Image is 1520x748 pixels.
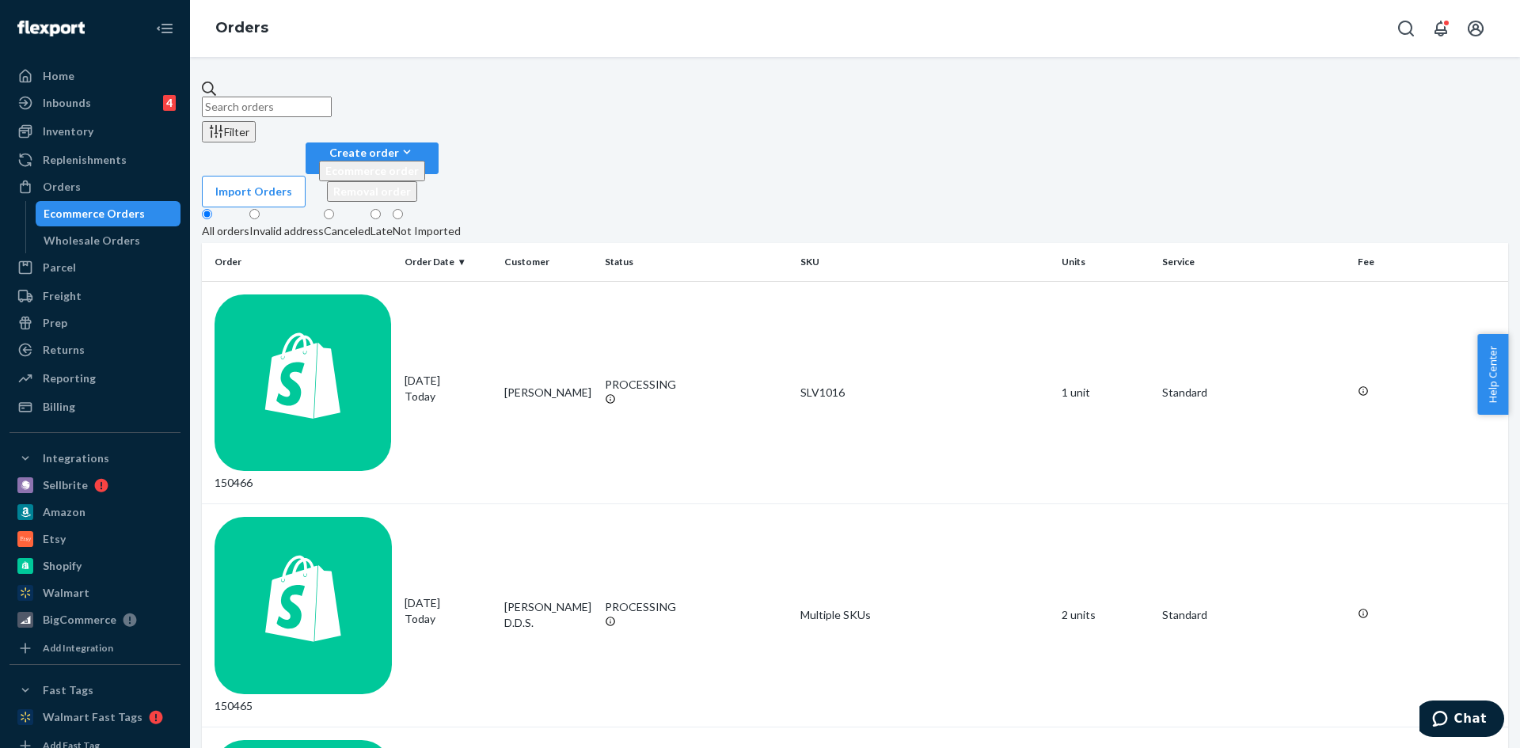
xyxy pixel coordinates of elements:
div: Filter [208,123,249,140]
div: [DATE] [405,373,492,404]
div: Invalid address [249,223,324,239]
th: Units [1055,243,1156,281]
iframe: Opens a widget where you can chat to one of our agents [1419,701,1504,740]
a: Parcel [9,255,180,280]
div: PROCESSING [605,377,788,393]
button: Open Search Box [1390,13,1422,44]
div: Returns [43,342,85,358]
a: Add Integration [9,639,180,658]
button: Filter [202,121,256,142]
a: Wholesale Orders [36,228,181,253]
a: BigCommerce [9,607,180,632]
div: Sellbrite [43,477,88,493]
div: SLV1016 [800,385,1049,401]
a: Inbounds4 [9,90,180,116]
th: Service [1156,243,1352,281]
img: Flexport logo [17,21,85,36]
a: Inventory [9,119,180,144]
button: Removal order [327,181,417,202]
button: Ecommerce order [319,161,425,181]
td: 2 units [1055,504,1156,727]
input: Canceled [324,209,334,219]
a: Ecommerce Orders [36,201,181,226]
a: Freight [9,283,180,309]
p: Today [405,389,492,404]
div: Add Integration [43,641,113,655]
div: Reporting [43,370,96,386]
a: Amazon [9,499,180,525]
a: Replenishments [9,147,180,173]
a: Shopify [9,553,180,579]
input: Search orders [202,97,332,117]
a: Walmart Fast Tags [9,704,180,730]
div: Walmart [43,585,89,601]
th: SKU [794,243,1055,281]
div: Replenishments [43,152,127,168]
td: [PERSON_NAME] D.D.S. [498,504,598,727]
a: Etsy [9,526,180,552]
p: Standard [1162,385,1346,401]
th: Order [202,243,398,281]
div: Integrations [43,450,109,466]
div: Create order [319,144,425,161]
div: Inbounds [43,95,91,111]
div: Orders [43,179,81,195]
div: Etsy [43,531,66,547]
button: Create orderEcommerce orderRemoval order [306,142,439,174]
td: 1 unit [1055,281,1156,504]
input: Invalid address [249,209,260,219]
ol: breadcrumbs [203,6,281,51]
div: 4 [163,95,176,111]
a: Orders [215,19,268,36]
div: Customer [504,255,592,268]
a: Prep [9,310,180,336]
p: Standard [1162,607,1346,623]
div: 150465 [215,517,392,714]
div: Billing [43,399,75,415]
button: Fast Tags [9,678,180,703]
input: All orders [202,209,212,219]
div: Inventory [43,123,93,139]
input: Late [370,209,381,219]
th: Status [598,243,795,281]
div: Amazon [43,504,85,520]
a: Home [9,63,180,89]
button: Help Center [1477,334,1508,415]
button: Close Navigation [149,13,180,44]
div: Ecommerce Orders [44,206,145,222]
td: Multiple SKUs [794,504,1055,727]
div: [DATE] [405,595,492,627]
div: Walmart Fast Tags [43,709,142,725]
div: 150466 [215,294,392,492]
div: All orders [202,223,249,239]
div: Prep [43,315,67,331]
input: Not Imported [393,209,403,219]
div: Freight [43,288,82,304]
button: Integrations [9,446,180,471]
a: Orders [9,174,180,199]
div: Wholesale Orders [44,233,140,249]
p: Today [405,611,492,627]
a: Sellbrite [9,473,180,498]
span: Removal order [333,184,411,198]
div: Home [43,68,74,84]
button: Open notifications [1425,13,1457,44]
th: Order Date [398,243,499,281]
div: Shopify [43,558,82,574]
div: PROCESSING [605,599,788,615]
a: Walmart [9,580,180,606]
a: Returns [9,337,180,363]
a: Reporting [9,366,180,391]
th: Fee [1351,243,1508,281]
td: [PERSON_NAME] [498,281,598,504]
div: Canceled [324,223,370,239]
button: Open account menu [1460,13,1491,44]
div: Fast Tags [43,682,93,698]
div: BigCommerce [43,612,116,628]
div: Late [370,223,393,239]
button: Import Orders [202,176,306,207]
span: Ecommerce order [325,164,419,177]
div: Parcel [43,260,76,275]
